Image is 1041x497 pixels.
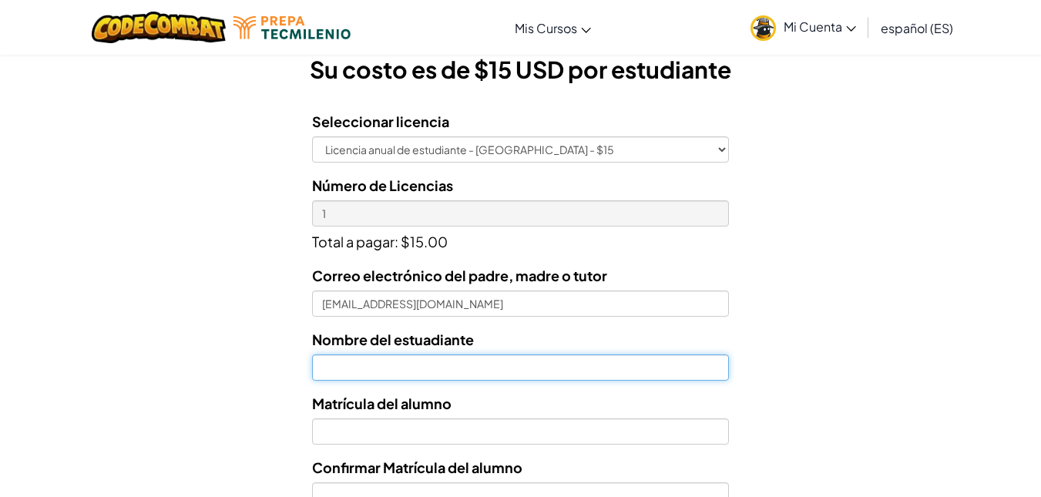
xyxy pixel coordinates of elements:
[312,456,522,479] label: Confirmar Matrícula del alumno
[784,18,856,35] span: Mi Cuenta
[312,227,728,253] p: Total a pagar: $15.00
[743,3,864,52] a: Mi Cuenta
[312,264,607,287] label: Correo electrónico del padre, madre o tutor
[92,12,227,43] img: CodeCombat logo
[881,20,953,36] span: español (ES)
[312,174,453,196] label: Número de Licencias
[312,392,452,415] label: Matrícula del alumno
[507,7,599,49] a: Mis Cursos
[233,16,351,39] img: Tecmilenio logo
[515,20,577,36] span: Mis Cursos
[312,110,449,133] label: Seleccionar licencia
[751,15,776,41] img: avatar
[312,328,474,351] label: Nombre del estuadiante
[873,7,961,49] a: español (ES)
